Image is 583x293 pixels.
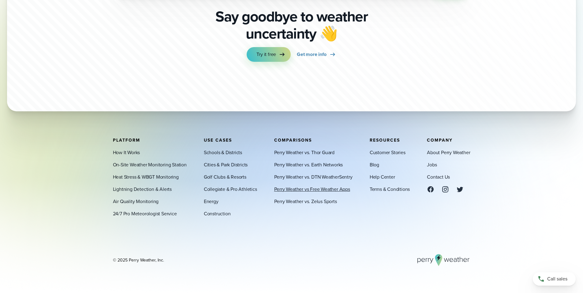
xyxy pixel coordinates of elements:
[274,185,350,193] a: Perry Weather vs Free Weather Apps
[274,173,353,180] a: Perry Weather vs. DTN WeatherSentry
[370,149,405,156] a: Customer Stories
[274,161,343,168] a: Perry Weather vs. Earth Networks
[204,161,248,168] a: Cities & Park Districts
[370,185,410,193] a: Terms & Conditions
[297,51,326,58] span: Get more info
[427,173,450,180] a: Contact Us
[370,173,395,180] a: Help Center
[370,161,379,168] a: Blog
[427,137,453,143] span: Company
[256,51,276,58] span: Try it free
[204,198,219,205] a: Energy
[113,257,164,263] div: © 2025 Perry Weather, Inc.
[113,137,140,143] span: Platform
[213,8,370,42] p: Say goodbye to weather uncertainty 👋
[247,47,291,62] a: Try it free
[274,198,337,205] a: Perry Weather vs. Zelus Sports
[204,149,242,156] a: Schools & Districts
[113,198,159,205] a: Air Quality Monitoring
[533,272,576,286] a: Call sales
[204,185,257,193] a: Collegiate & Pro Athletics
[204,137,232,143] span: Use Cases
[113,149,140,156] a: How It Works
[113,210,177,217] a: 24/7 Pro Meteorologist Service
[113,161,187,168] a: On-Site Weather Monitoring Station
[427,161,437,168] a: Jobs
[113,185,172,193] a: Lightning Detection & Alerts
[113,173,179,180] a: Heat Stress & WBGT Monitoring
[274,149,334,156] a: Perry Weather vs. Thor Guard
[274,137,312,143] span: Comparisons
[427,149,470,156] a: About Perry Weather
[204,173,246,180] a: Golf Clubs & Resorts
[297,47,336,62] a: Get more info
[547,275,567,283] span: Call sales
[370,137,400,143] span: Resources
[204,210,231,217] a: Construction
